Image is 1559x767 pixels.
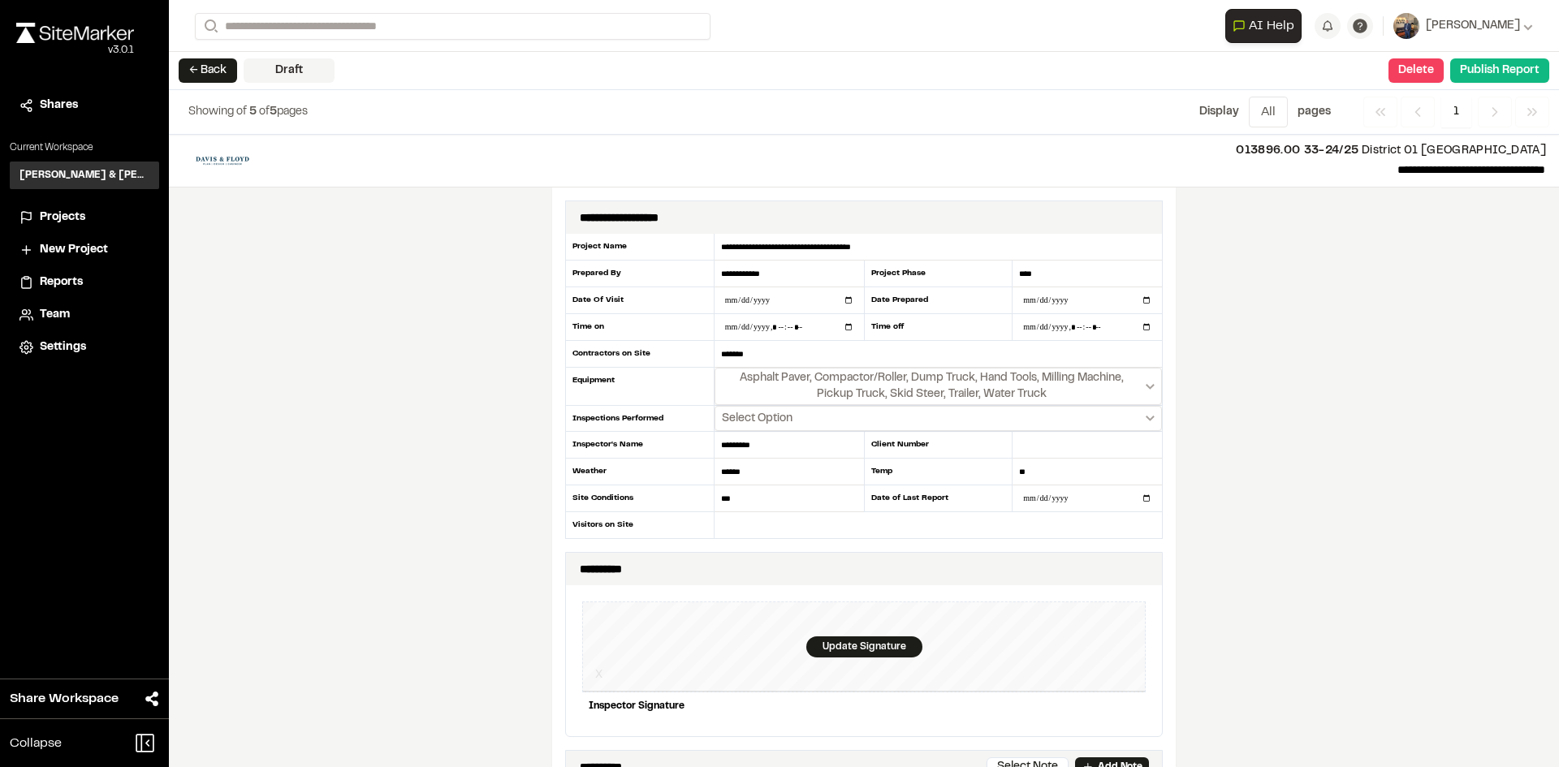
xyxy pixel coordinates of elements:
div: Time on [565,314,715,341]
p: Current Workspace [10,140,159,155]
div: Visitors on Site [565,512,715,538]
span: New Project [40,241,108,259]
span: Reports [40,274,83,291]
div: Weather [565,459,715,485]
div: Inspector's Name [565,432,715,459]
span: AI Help [1249,16,1294,36]
span: Shares [40,97,78,114]
div: Inspector Signature [582,692,1146,720]
button: All [1249,97,1288,127]
a: Reports [19,274,149,291]
button: Select date range [715,368,1162,405]
span: Select Option [722,411,792,427]
img: file [182,148,263,174]
button: [PERSON_NAME] [1393,13,1533,39]
div: Time off [864,314,1013,341]
div: Contractors on Site [565,341,715,368]
a: Team [19,306,149,324]
button: Select date range [715,406,1162,431]
button: Publish Report [1450,58,1549,83]
div: Temp [864,459,1013,485]
div: Date Prepared [864,287,1013,314]
span: Projects [40,209,85,226]
div: Project Phase [864,261,1013,287]
button: Delete [1388,58,1444,83]
div: Site Conditions [565,485,715,512]
a: New Project [19,241,149,259]
span: [PERSON_NAME] [1426,17,1520,35]
a: Projects [19,209,149,226]
span: 5 [249,107,257,117]
a: Shares [19,97,149,114]
div: Date of Last Report [864,485,1013,512]
div: Date Of Visit [565,287,715,314]
button: ← Back [179,58,237,83]
img: rebrand.png [16,23,134,43]
span: Showing of [188,107,249,117]
a: Settings [19,338,149,356]
div: Prepared By [565,261,715,287]
div: Equipment [565,368,715,406]
span: 1 [1441,97,1471,127]
span: Settings [40,338,86,356]
span: Collapse [10,734,62,753]
span: Team [40,306,70,324]
p: District 01 [GEOGRAPHIC_DATA] [276,142,1546,160]
p: of pages [188,103,308,121]
div: Open AI Assistant [1225,9,1308,43]
span: Share Workspace [10,689,119,709]
button: Open AI Assistant [1225,9,1302,43]
div: Inspections Performed [565,406,715,432]
button: Search [195,13,224,40]
nav: Navigation [1363,97,1549,127]
p: page s [1298,103,1331,121]
img: User [1393,13,1419,39]
div: Project Name [565,234,715,261]
div: Update Signature [806,636,922,657]
h3: [PERSON_NAME] & [PERSON_NAME] Inc. [19,168,149,183]
div: Oh geez...please don't... [16,43,134,58]
span: Asphalt Paver, Compactor/Roller, Dump Truck, Hand Tools, Milling Machine, Pickup Truck, Skid Stee... [722,370,1142,403]
span: 5 [270,107,277,117]
span: 013896.00 33-24/25 [1236,146,1358,156]
div: Draft [244,58,335,83]
div: Client Number [864,432,1013,459]
p: Display [1199,103,1239,121]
